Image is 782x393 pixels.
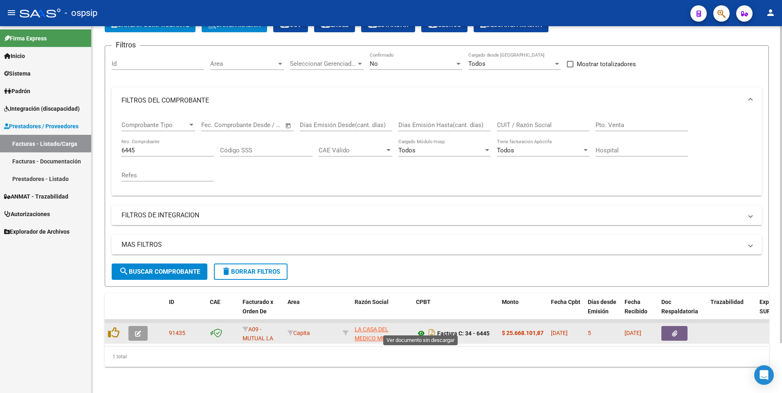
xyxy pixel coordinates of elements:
span: Todos [398,147,416,154]
input: Fecha inicio [201,121,234,129]
span: Facturado x Orden De [243,299,273,315]
span: Area [288,299,300,305]
span: CAE [210,299,220,305]
span: Sistema [4,69,31,78]
span: ID [169,299,174,305]
i: Descargar documento [427,327,437,340]
h3: Filtros [112,39,140,51]
span: Inicio [4,51,25,60]
strong: $ 25.668.101,87 [502,330,544,336]
span: - ospsip [65,4,97,22]
span: Autorizaciones [4,210,50,219]
strong: Factura C: 34 - 6445 [437,330,490,337]
mat-icon: search [119,266,129,276]
span: Fecha Recibido [625,299,647,315]
datatable-header-cell: Monto [499,293,548,329]
span: Prestadores / Proveedores [4,122,79,131]
span: Gecros [428,21,461,29]
mat-expansion-panel-header: MAS FILTROS [112,235,762,255]
datatable-header-cell: Facturado x Orden De [239,293,284,329]
button: Buscar Comprobante [112,263,207,280]
span: Firma Express [4,34,47,43]
span: LA CASA DEL MEDICO MUTUAL [355,326,400,342]
span: CSV [280,21,301,29]
datatable-header-cell: Fecha Recibido [621,293,658,329]
span: Integración (discapacidad) [4,104,80,113]
span: Doc Respaldatoria [661,299,698,315]
span: 91435 [169,330,185,336]
div: FILTROS DEL COMPROBANTE [112,114,762,196]
span: CAE Válido [319,147,385,154]
mat-icon: delete [221,266,231,276]
span: Capita [288,330,310,336]
span: No [370,60,378,67]
input: Fecha fin [242,121,281,129]
mat-expansion-panel-header: FILTROS DEL COMPROBANTE [112,87,762,114]
datatable-header-cell: Días desde Emisión [584,293,621,329]
span: ANMAT - Trazabilidad [4,192,68,201]
span: Todos [468,60,485,67]
span: Explorador de Archivos [4,227,70,236]
div: 1 total [105,346,769,367]
span: Borrar Filtros [221,268,280,275]
datatable-header-cell: ID [166,293,207,329]
datatable-header-cell: Trazabilidad [707,293,756,329]
mat-panel-title: FILTROS DE INTEGRACION [121,211,742,220]
div: 30710126107 [355,325,409,342]
datatable-header-cell: Doc Respaldatoria [658,293,707,329]
mat-panel-title: MAS FILTROS [121,240,742,249]
datatable-header-cell: Razón Social [351,293,413,329]
button: Open calendar [284,121,293,130]
span: [DATE] [551,330,568,336]
span: Padrón [4,87,30,96]
span: Días desde Emisión [588,299,616,315]
span: Comprobante Tipo [121,121,188,129]
datatable-header-cell: CAE [207,293,239,329]
span: Monto [502,299,519,305]
mat-panel-title: FILTROS DEL COMPROBANTE [121,96,742,105]
span: Buscar Comprobante [119,268,200,275]
span: Estandar [368,21,409,29]
datatable-header-cell: Area [284,293,339,329]
span: Fecha Cpbt [551,299,580,305]
span: Mostrar totalizadores [577,59,636,69]
div: Open Intercom Messenger [754,365,774,385]
span: Trazabilidad [710,299,744,305]
span: [DATE] [625,330,641,336]
datatable-header-cell: Fecha Cpbt [548,293,584,329]
span: EXCEL [321,21,348,29]
span: CPBT [416,299,431,305]
span: 5 [588,330,591,336]
mat-expansion-panel-header: FILTROS DE INTEGRACION [112,205,762,225]
button: Borrar Filtros [214,263,288,280]
datatable-header-cell: CPBT [413,293,499,329]
span: Todos [497,147,514,154]
span: A09 - MUTUAL LA CASA DEL MEDICO [243,326,273,360]
mat-icon: person [766,8,775,18]
span: Seleccionar Gerenciador [290,60,356,67]
mat-icon: menu [7,8,16,18]
span: Razón Social [355,299,389,305]
span: Area [210,60,276,67]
